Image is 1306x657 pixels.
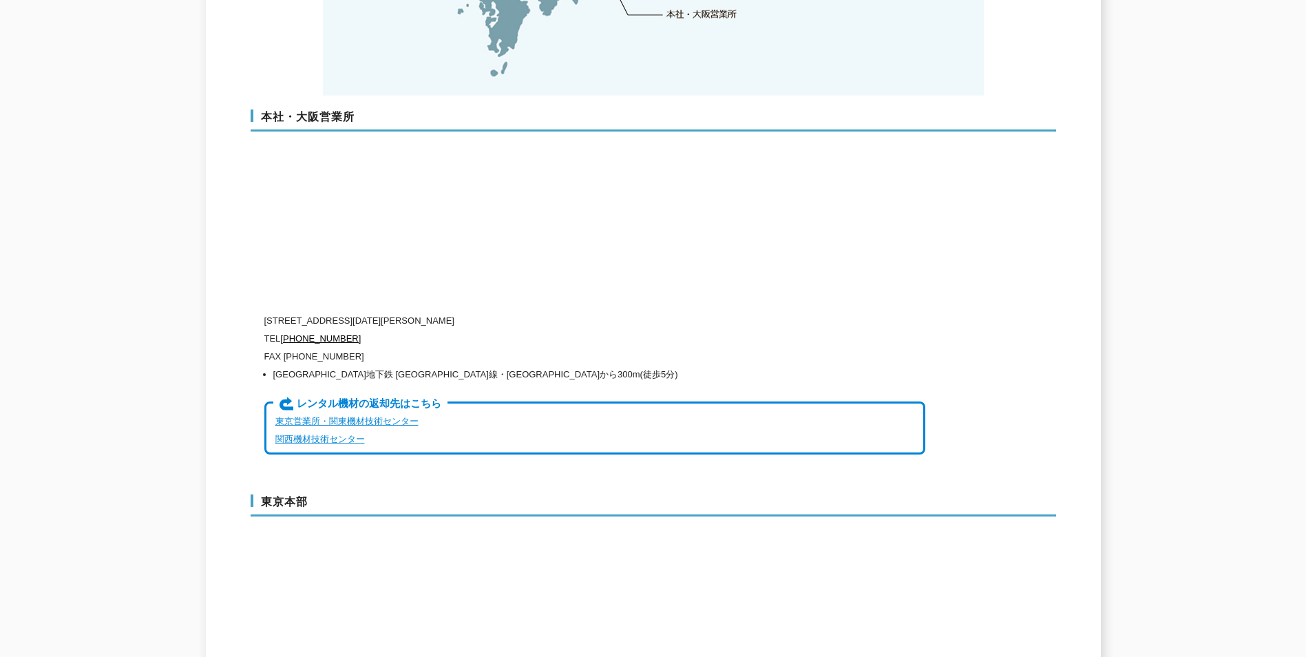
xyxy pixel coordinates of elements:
h3: 東京本部 [251,494,1056,517]
a: 本社・大阪営業所 [665,7,737,21]
a: [PHONE_NUMBER] [280,333,361,344]
a: 東京営業所・関東機材技術センター [275,416,419,426]
span: レンタル機材の返却先はこちら [273,397,447,412]
p: FAX [PHONE_NUMBER] [264,348,925,366]
p: [STREET_ADDRESS][DATE][PERSON_NAME] [264,312,925,330]
h3: 本社・大阪営業所 [251,109,1056,132]
p: TEL [264,330,925,348]
a: 関西機材技術センター [275,434,365,444]
li: [GEOGRAPHIC_DATA]地下鉄 [GEOGRAPHIC_DATA]線・[GEOGRAPHIC_DATA]から300m(徒歩5分) [273,366,925,384]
